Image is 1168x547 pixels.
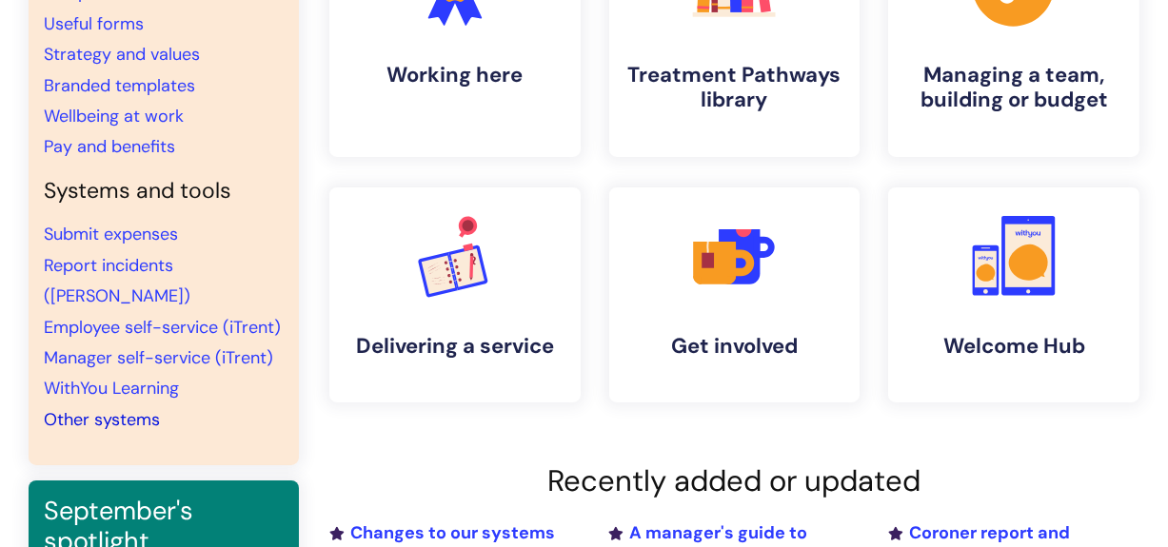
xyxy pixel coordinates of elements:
h4: Get involved [624,334,845,359]
a: WithYou Learning [44,377,179,400]
h4: Treatment Pathways library [624,63,845,113]
a: Delivering a service [329,187,581,402]
a: Changes to our systems [329,521,555,544]
a: Manager self-service (iTrent) [44,346,273,369]
h4: Working here [345,63,565,88]
a: Welcome Hub [888,187,1139,402]
a: Branded templates [44,74,195,97]
a: Useful forms [44,12,144,35]
a: Other systems [44,408,160,431]
h4: Delivering a service [345,334,565,359]
h4: Systems and tools [44,178,284,205]
a: Report incidents ([PERSON_NAME]) [44,254,190,307]
a: Get involved [609,187,861,402]
a: Employee self-service (iTrent) [44,316,281,339]
a: Pay and benefits [44,135,175,158]
h4: Welcome Hub [903,334,1124,359]
a: Submit expenses [44,223,178,245]
h4: Managing a team, building or budget [903,63,1124,113]
a: Strategy and values [44,43,200,66]
a: Wellbeing at work [44,105,184,127]
h2: Recently added or updated [329,463,1139,498]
